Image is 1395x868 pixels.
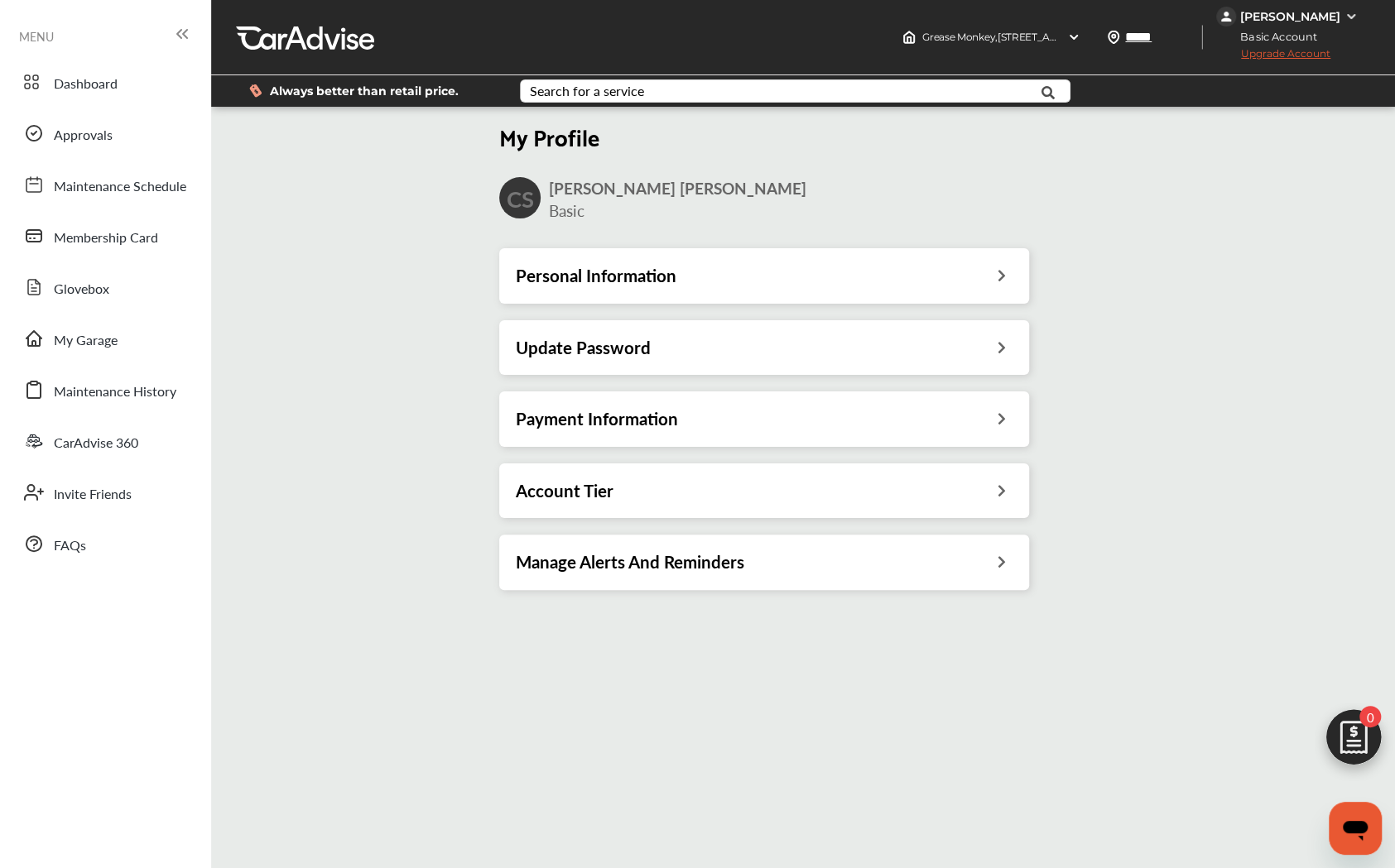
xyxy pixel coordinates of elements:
span: Membership Card [54,228,158,249]
a: CarAdvise 360 [15,420,195,463]
span: Glovebox [54,279,109,300]
h3: Manage Alerts And Reminders [516,551,744,573]
span: 0 [1359,706,1381,727]
span: FAQs [54,535,86,557]
span: Upgrade Account [1216,47,1330,68]
div: Search for a service [530,84,644,98]
img: edit-cartIcon.11d11f9a.svg [1314,702,1393,781]
img: header-home-logo.8d720a4f.svg [902,31,916,44]
h3: Account Tier [516,480,613,501]
div: [PERSON_NAME] [1240,9,1340,24]
span: Maintenance History [54,381,176,403]
a: Glovebox [15,266,195,309]
img: dollor_label_vector.a70140d1.svg [249,84,262,98]
a: Invite Friends [15,471,195,514]
a: My Garage [15,317,195,360]
a: Dashboard [15,60,195,103]
span: My Garage [54,330,118,352]
img: location_vector.a44bc228.svg [1107,31,1120,44]
img: header-down-arrow.9dd2ce7d.svg [1067,31,1080,44]
h3: Payment Information [516,408,678,429]
span: Grease Monkey , [STREET_ADDRESS][PERSON_NAME] [PERSON_NAME] , GA 30084 [922,31,1313,43]
span: Basic [549,199,584,222]
span: Invite Friends [54,484,132,506]
img: jVpblrzwTbfkPYzPPzSLxeg0AAAAASUVORK5CYII= [1216,7,1236,26]
h3: Personal Information [516,265,676,286]
span: Basic Account [1218,28,1330,46]
h3: Update Password [516,337,651,358]
iframe: Button to launch messaging window [1329,802,1382,855]
span: CarAdvise 360 [54,433,138,454]
a: Approvals [15,112,195,155]
img: header-divider.bc55588e.svg [1201,25,1203,50]
a: Maintenance History [15,368,195,411]
img: WGsFRI8htEPBVLJbROoPRyZpYNWhNONpIPPETTm6eUC0GeLEiAAAAAElFTkSuQmCC [1344,10,1358,23]
a: FAQs [15,522,195,565]
span: Dashboard [54,74,118,95]
span: Always better than retail price. [270,85,459,97]
span: Approvals [54,125,113,146]
h2: CS [507,184,534,213]
span: MENU [19,30,54,43]
a: Membership Card [15,214,195,257]
a: Maintenance Schedule [15,163,195,206]
span: [PERSON_NAME] [PERSON_NAME] [549,177,806,199]
h2: My Profile [499,122,1029,151]
span: Maintenance Schedule [54,176,186,198]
